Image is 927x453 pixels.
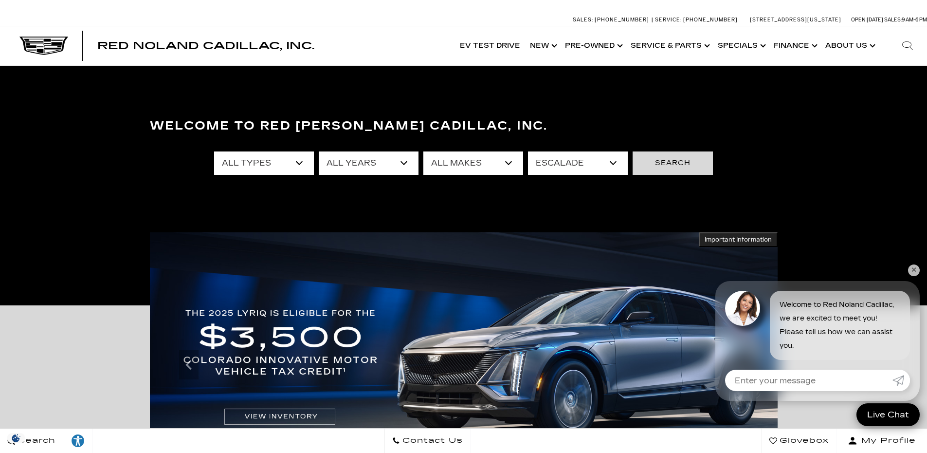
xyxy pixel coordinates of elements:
[888,26,927,65] div: Search
[862,409,914,420] span: Live Chat
[19,37,68,55] img: Cadillac Dark Logo with Cadillac White Text
[683,17,738,23] span: [PHONE_NUMBER]
[856,403,920,426] a: Live Chat
[633,151,713,175] button: Search
[525,26,560,65] a: New
[384,429,471,453] a: Contact Us
[777,434,829,448] span: Glovebox
[699,232,778,247] button: Important Information
[725,370,892,391] input: Enter your message
[836,429,927,453] button: Open user profile menu
[528,151,628,175] select: Filter by model
[63,434,92,448] div: Explore your accessibility options
[750,17,841,23] a: [STREET_ADDRESS][US_STATE]
[15,434,55,448] span: Search
[820,26,878,65] a: About Us
[595,17,649,23] span: [PHONE_NUMBER]
[5,433,27,443] img: Opt-Out Icon
[884,17,902,23] span: Sales:
[97,41,314,51] a: Red Noland Cadillac, Inc.
[655,17,682,23] span: Service:
[214,151,314,175] select: Filter by type
[573,17,652,22] a: Sales: [PHONE_NUMBER]
[652,17,740,22] a: Service: [PHONE_NUMBER]
[892,370,910,391] a: Submit
[423,151,523,175] select: Filter by make
[626,26,713,65] a: Service & Parts
[851,17,883,23] span: Open [DATE]
[179,350,199,379] div: Previous
[319,151,418,175] select: Filter by year
[762,429,836,453] a: Glovebox
[902,17,927,23] span: 9 AM-6 PM
[97,40,314,52] span: Red Noland Cadillac, Inc.
[769,26,820,65] a: Finance
[857,434,916,448] span: My Profile
[5,433,27,443] section: Click to Open Cookie Consent Modal
[573,17,593,23] span: Sales:
[400,434,463,448] span: Contact Us
[63,429,93,453] a: Explore your accessibility options
[705,236,772,244] span: Important Information
[150,116,778,136] h3: Welcome to Red [PERSON_NAME] Cadillac, Inc.
[713,26,769,65] a: Specials
[455,26,525,65] a: EV Test Drive
[725,291,760,326] img: Agent profile photo
[157,159,158,160] a: Accessible Carousel
[770,291,910,360] div: Welcome to Red Noland Cadillac, we are excited to meet you! Please tell us how we can assist you.
[560,26,626,65] a: Pre-Owned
